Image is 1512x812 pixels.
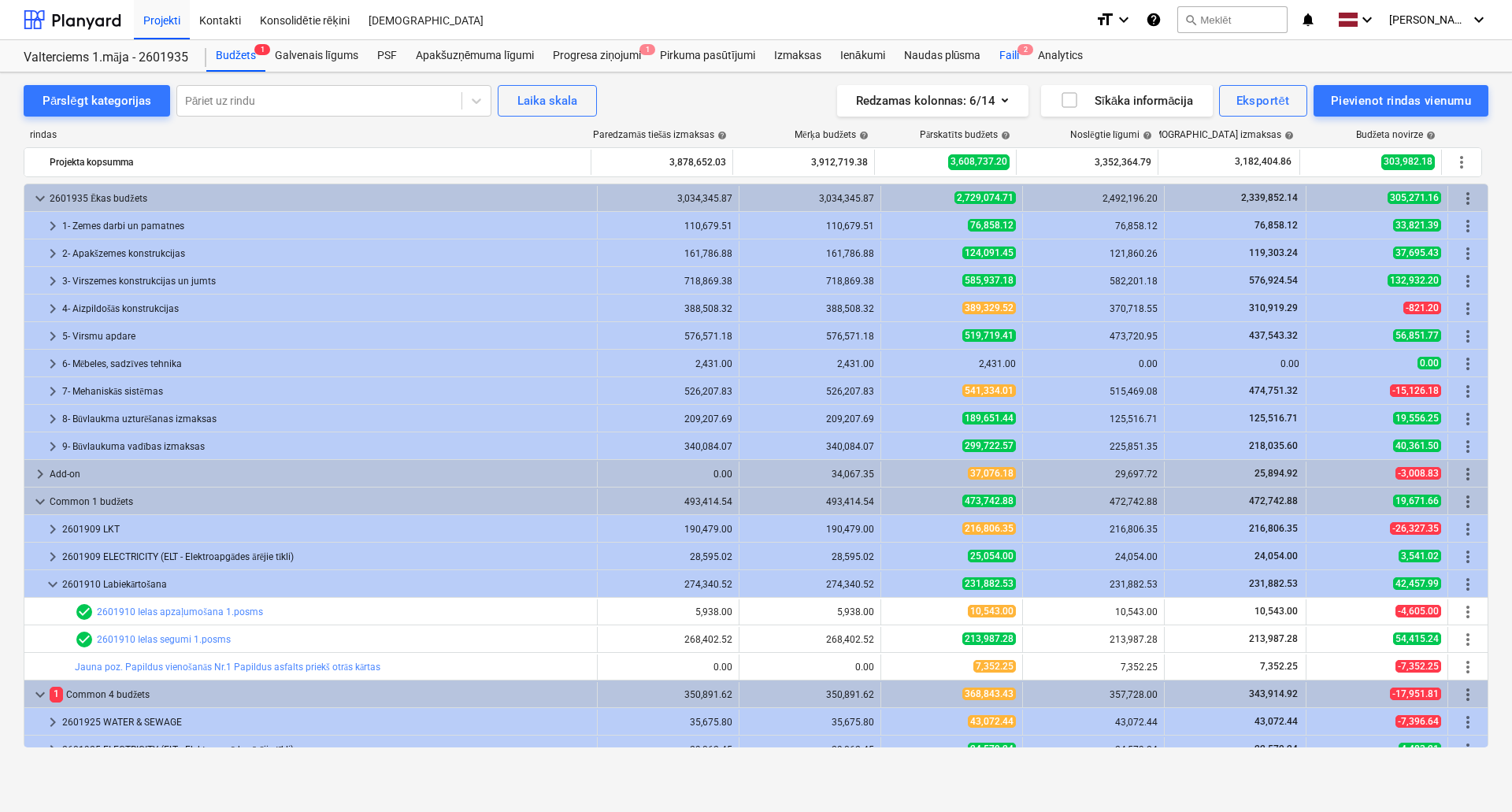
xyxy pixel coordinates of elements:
div: 3,034,345.87 [604,193,732,204]
span: 231,882.53 [1247,578,1299,589]
span: 189,651.44 [962,412,1016,425]
div: 161,786.88 [746,248,874,259]
a: Progresa ziņojumi1 [543,40,650,72]
span: 37,695.43 [1393,247,1441,259]
span: 472,742.88 [1247,495,1299,506]
span: 24,054.00 [1253,551,1299,562]
span: 124,091.45 [962,247,1016,259]
div: 24,579.24 [1029,744,1158,755]
div: 3,352,364.79 [1023,150,1151,175]
span: help [1423,131,1436,140]
span: 437,543.32 [1247,330,1299,341]
div: Projekta kopsumma [50,150,584,175]
span: 473,742.88 [962,495,1016,507]
span: 25,894.92 [1253,468,1299,479]
div: 357,728.00 [1029,689,1158,700]
span: keyboard_arrow_down [31,189,50,208]
div: 34,067.35 [746,469,874,480]
span: Rindas vienumam ir 2 PSF [75,630,94,649]
span: 216,806.35 [1247,523,1299,534]
span: 305,271.16 [1388,191,1441,204]
span: 231,882.53 [962,577,1016,590]
span: 2,729,074.71 [954,191,1016,204]
div: 576,571.18 [604,331,732,342]
span: 1 [254,44,270,55]
span: keyboard_arrow_right [43,327,62,346]
div: 43,072.44 [1029,717,1158,728]
span: 56,851.77 [1393,329,1441,342]
span: Vairāk darbību [1458,492,1477,511]
span: 0.00 [1417,357,1441,369]
span: Vairāk darbību [1458,299,1477,318]
div: 213,987.28 [1029,634,1158,645]
div: 493,414.54 [746,496,874,507]
span: Vairāk darbību [1458,685,1477,704]
div: 582,201.18 [1029,276,1158,287]
div: 6- Mēbeles, sadzīves tehnika [62,351,591,376]
span: 132,932.20 [1388,274,1441,287]
div: 3,034,345.87 [746,193,874,204]
div: 370,718.55 [1029,303,1158,314]
div: 1- Zemes darbi un pamatnes [62,213,591,239]
div: 8- Būvlaukma uzturēšanas izmaksas [62,406,591,432]
span: 7,352.25 [973,660,1016,673]
a: Pirkuma pasūtījumi [650,40,765,72]
span: 19,671.66 [1393,495,1441,507]
i: Zināšanu pamats [1146,10,1162,29]
span: 368,843.43 [962,688,1016,700]
div: 3,878,652.03 [598,150,726,175]
span: Vairāk darbību [1458,575,1477,594]
div: 29,062.45 [746,744,874,755]
div: 24,054.00 [1029,551,1158,562]
button: Sīkāka informācija [1041,85,1213,117]
div: 216,806.35 [1029,524,1158,535]
span: [PERSON_NAME][GEOGRAPHIC_DATA] [1389,13,1468,26]
span: keyboard_arrow_down [31,685,50,704]
span: 3,541.02 [1399,550,1441,562]
span: Vairāk darbību [1458,547,1477,566]
div: Budžeta novirze [1356,129,1436,141]
span: 519,719.41 [962,329,1016,342]
div: 493,414.54 [604,496,732,507]
div: 28,595.02 [604,551,732,562]
span: help [1140,131,1152,140]
span: keyboard_arrow_right [43,299,62,318]
span: -17,951.81 [1390,688,1441,700]
span: 585,937.18 [962,274,1016,287]
span: 216,806.35 [962,522,1016,535]
div: 231,882.53 [1029,579,1158,590]
i: keyboard_arrow_down [1358,10,1377,29]
div: 340,084.07 [746,441,874,452]
span: 10,543.00 [968,605,1016,617]
i: keyboard_arrow_down [1114,10,1133,29]
span: Vairāk darbību [1458,630,1477,649]
div: 0.00 [604,469,732,480]
span: 1 [50,687,63,702]
div: 76,858.12 [1029,221,1158,232]
div: 2,431.00 [604,358,732,369]
span: 125,516.71 [1247,413,1299,424]
span: -4,605.00 [1395,605,1441,617]
a: 2601910 Ielas apzaļumošana 1.posms [97,606,263,617]
div: 274,340.52 [604,579,732,590]
div: Eksportēt [1236,91,1290,111]
div: Budžets [206,40,265,72]
div: 526,207.83 [746,386,874,397]
span: Vairāk darbību [1458,327,1477,346]
span: 10,543.00 [1253,606,1299,617]
div: Pārslēgt kategorijas [43,91,151,111]
div: 350,891.62 [604,689,732,700]
span: -15,126.18 [1390,384,1441,397]
a: Izmaksas [765,40,831,72]
div: 4- Aizpildošās konstrukcijas [62,296,591,321]
span: keyboard_arrow_right [43,713,62,732]
span: 42,457.99 [1393,577,1441,590]
div: Redzamas kolonnas : 6/14 [856,91,1010,111]
span: Vairāk darbību [1458,354,1477,373]
span: 576,924.54 [1247,275,1299,286]
span: Vairāk darbību [1458,382,1477,401]
div: 472,742.88 [1029,496,1158,507]
span: 2 [1017,44,1033,55]
div: 268,402.52 [746,634,874,645]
